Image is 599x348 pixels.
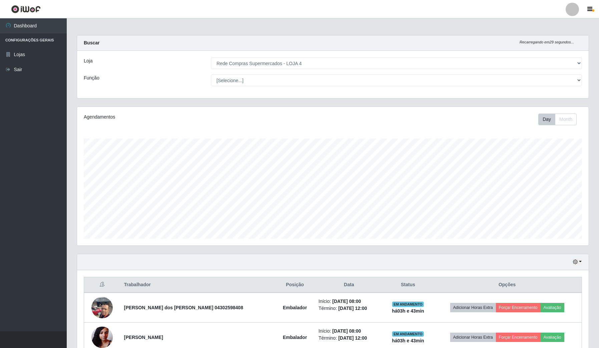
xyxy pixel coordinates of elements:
[332,299,361,304] time: [DATE] 08:00
[283,335,307,340] strong: Embalador
[338,306,367,311] time: [DATE] 12:00
[538,114,577,125] div: First group
[124,335,163,340] strong: [PERSON_NAME]
[432,277,582,293] th: Opções
[332,328,361,334] time: [DATE] 08:00
[392,302,424,307] span: EM ANDAMENTO
[392,331,424,337] span: EM ANDAMENTO
[84,74,99,81] label: Função
[450,303,496,312] button: Adicionar Horas Extra
[496,303,541,312] button: Forçar Encerramento
[338,335,367,341] time: [DATE] 12:00
[541,333,564,342] button: Avaliação
[319,305,380,312] li: Término:
[120,277,275,293] th: Trabalhador
[283,305,307,310] strong: Embalador
[541,303,564,312] button: Avaliação
[450,333,496,342] button: Adicionar Horas Extra
[520,40,574,44] i: Recarregando em 29 segundos...
[84,40,99,45] strong: Buscar
[275,277,315,293] th: Posição
[319,328,380,335] li: Início:
[11,5,41,13] img: CoreUI Logo
[538,114,555,125] button: Day
[319,335,380,342] li: Término:
[91,293,113,322] img: 1710346365517.jpeg
[392,338,424,343] strong: há 03 h e 43 min
[555,114,577,125] button: Month
[319,298,380,305] li: Início:
[84,114,286,121] div: Agendamentos
[392,308,424,314] strong: há 03 h e 43 min
[84,57,92,64] label: Loja
[315,277,384,293] th: Data
[383,277,432,293] th: Status
[496,333,541,342] button: Forçar Encerramento
[538,114,582,125] div: Toolbar with button groups
[124,305,243,310] strong: [PERSON_NAME] dos [PERSON_NAME] 04302598408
